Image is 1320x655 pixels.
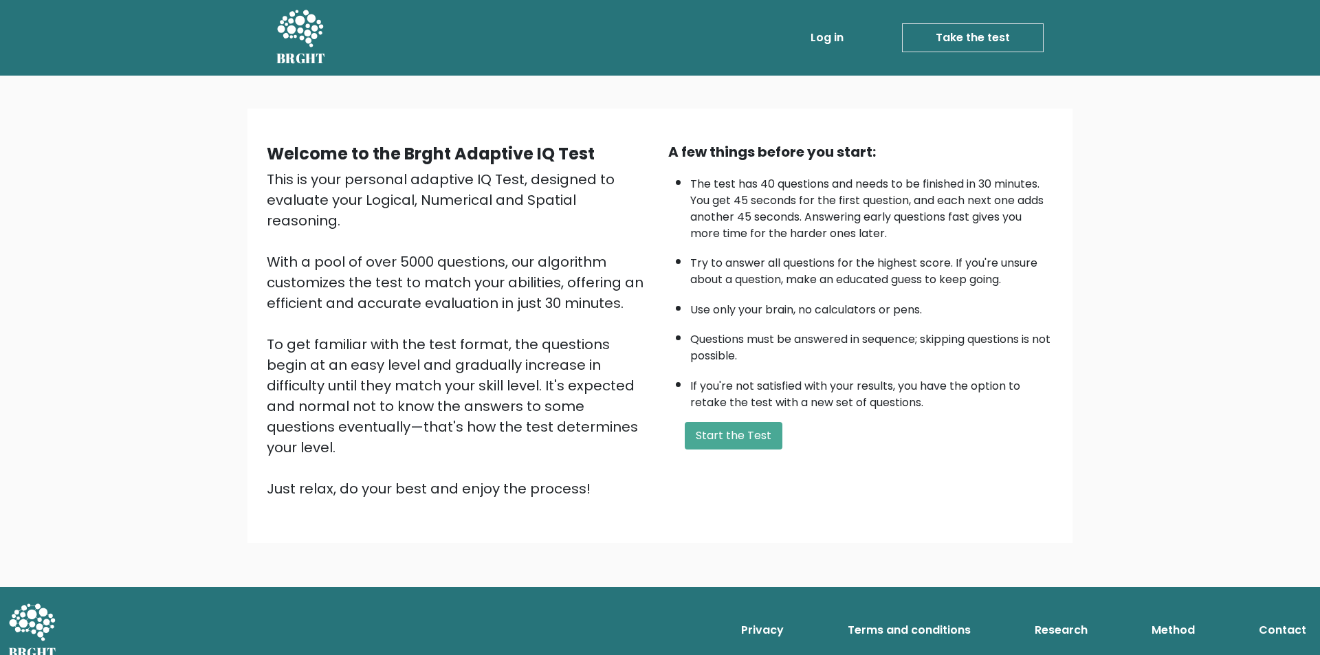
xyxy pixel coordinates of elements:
[842,617,976,644] a: Terms and conditions
[902,23,1044,52] a: Take the test
[690,295,1053,318] li: Use only your brain, no calculators or pens.
[1146,617,1200,644] a: Method
[276,50,326,67] h5: BRGHT
[267,142,595,165] b: Welcome to the Brght Adaptive IQ Test
[685,422,782,449] button: Start the Test
[805,24,849,52] a: Log in
[690,324,1053,364] li: Questions must be answered in sequence; skipping questions is not possible.
[276,5,326,70] a: BRGHT
[1253,617,1312,644] a: Contact
[668,142,1053,162] div: A few things before you start:
[690,248,1053,288] li: Try to answer all questions for the highest score. If you're unsure about a question, make an edu...
[267,169,652,499] div: This is your personal adaptive IQ Test, designed to evaluate your Logical, Numerical and Spatial ...
[690,169,1053,242] li: The test has 40 questions and needs to be finished in 30 minutes. You get 45 seconds for the firs...
[1029,617,1093,644] a: Research
[690,371,1053,411] li: If you're not satisfied with your results, you have the option to retake the test with a new set ...
[736,617,789,644] a: Privacy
